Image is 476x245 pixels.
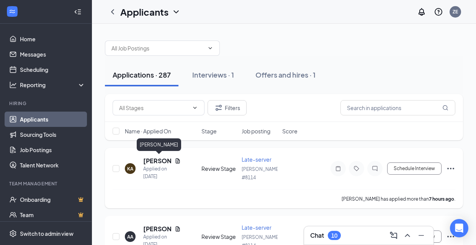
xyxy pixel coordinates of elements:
div: Open Intercom Messenger [450,219,468,237]
svg: Ellipses [446,232,455,241]
svg: ChevronDown [207,45,213,51]
a: Scheduling [20,62,85,77]
a: Messages [20,47,85,62]
svg: Collapse [74,8,82,16]
span: [PERSON_NAME] #8114 [242,166,280,180]
a: Home [20,31,85,47]
svg: Minimize [417,231,426,240]
span: Stage [201,127,217,135]
svg: WorkstreamLogo [8,8,16,15]
div: Team Management [9,180,84,187]
a: Talent Network [20,157,85,173]
button: Schedule Interview [387,162,442,175]
svg: Document [175,158,181,164]
button: Minimize [415,229,427,242]
h1: Applicants [120,5,168,18]
div: Reporting [20,81,86,89]
svg: MagnifyingGlass [442,105,448,111]
svg: Document [175,226,181,232]
span: Late-server [242,156,272,163]
a: Applicants [20,112,85,127]
b: 7 hours ago [429,196,454,202]
svg: Tag [352,165,361,172]
svg: Settings [9,230,17,237]
svg: Note [334,165,343,172]
svg: ChevronDown [192,105,198,111]
div: [PERSON_NAME] [137,138,181,151]
svg: QuestionInfo [434,7,443,16]
div: Review Stage [201,233,237,240]
div: Interviews · 1 [192,70,234,80]
a: Job Postings [20,142,85,157]
button: Filter Filters [208,100,247,115]
svg: ComposeMessage [389,231,398,240]
div: 10 [331,232,337,239]
p: [PERSON_NAME] has applied more than . [342,196,455,202]
button: ComposeMessage [388,229,400,242]
svg: ChevronDown [172,7,181,16]
svg: Notifications [417,7,426,16]
button: ChevronUp [401,229,414,242]
div: Hiring [9,100,84,107]
h5: [PERSON_NAME] [143,225,172,233]
a: OnboardingCrown [20,192,85,207]
svg: ChevronLeft [108,7,117,16]
svg: Filter [214,103,223,112]
h5: [PERSON_NAME] [143,157,172,165]
h3: Chat [310,231,324,240]
span: Score [282,127,298,135]
div: Applied on [DATE] [143,165,181,180]
input: Search in applications [340,100,455,115]
div: KA [127,165,133,172]
svg: ChatInactive [370,165,379,172]
input: All Stages [119,104,189,112]
svg: Analysis [9,81,17,89]
span: Job posting [242,127,270,135]
div: Applications · 287 [113,70,171,80]
a: Sourcing Tools [20,127,85,142]
a: TeamCrown [20,207,85,222]
div: AA [127,234,133,240]
div: Switch to admin view [20,230,74,237]
div: Review Stage [201,165,237,172]
span: Name · Applied On [125,127,171,135]
svg: ChevronUp [403,231,412,240]
svg: Ellipses [446,164,455,173]
span: Late-server [242,224,272,231]
div: ZE [453,8,458,15]
input: All Job Postings [111,44,204,52]
div: Offers and hires · 1 [255,70,316,80]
